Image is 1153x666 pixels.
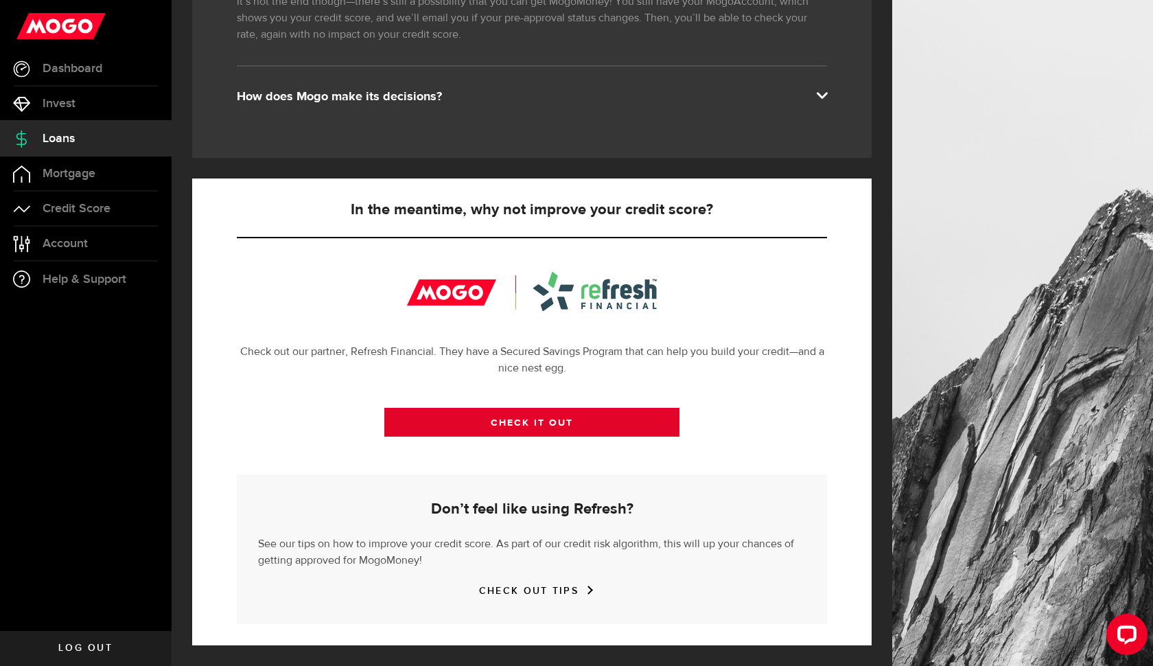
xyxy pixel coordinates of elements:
[43,203,110,215] span: Credit Score
[479,585,585,597] a: CHECK OUT TIPS
[58,643,113,653] span: Log out
[237,89,827,105] div: How does Mogo make its decisions?
[237,202,827,218] h5: In the meantime, why not improve your credit score?
[1095,608,1153,666] iframe: LiveChat chat widget
[258,533,806,569] p: See our tips on how to improve your credit score. As part of our credit risk algorithm, this will...
[43,62,102,75] span: Dashboard
[384,408,679,437] a: CHECK IT OUT
[258,501,806,518] h5: Don’t feel like using Refresh?
[43,133,75,145] span: Loans
[43,273,126,286] span: Help & Support
[237,344,827,377] p: Check out our partner, Refresh Financial. They have a Secured Savings Program that can help you b...
[43,238,88,250] span: Account
[43,168,95,180] span: Mortgage
[43,97,75,110] span: Invest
